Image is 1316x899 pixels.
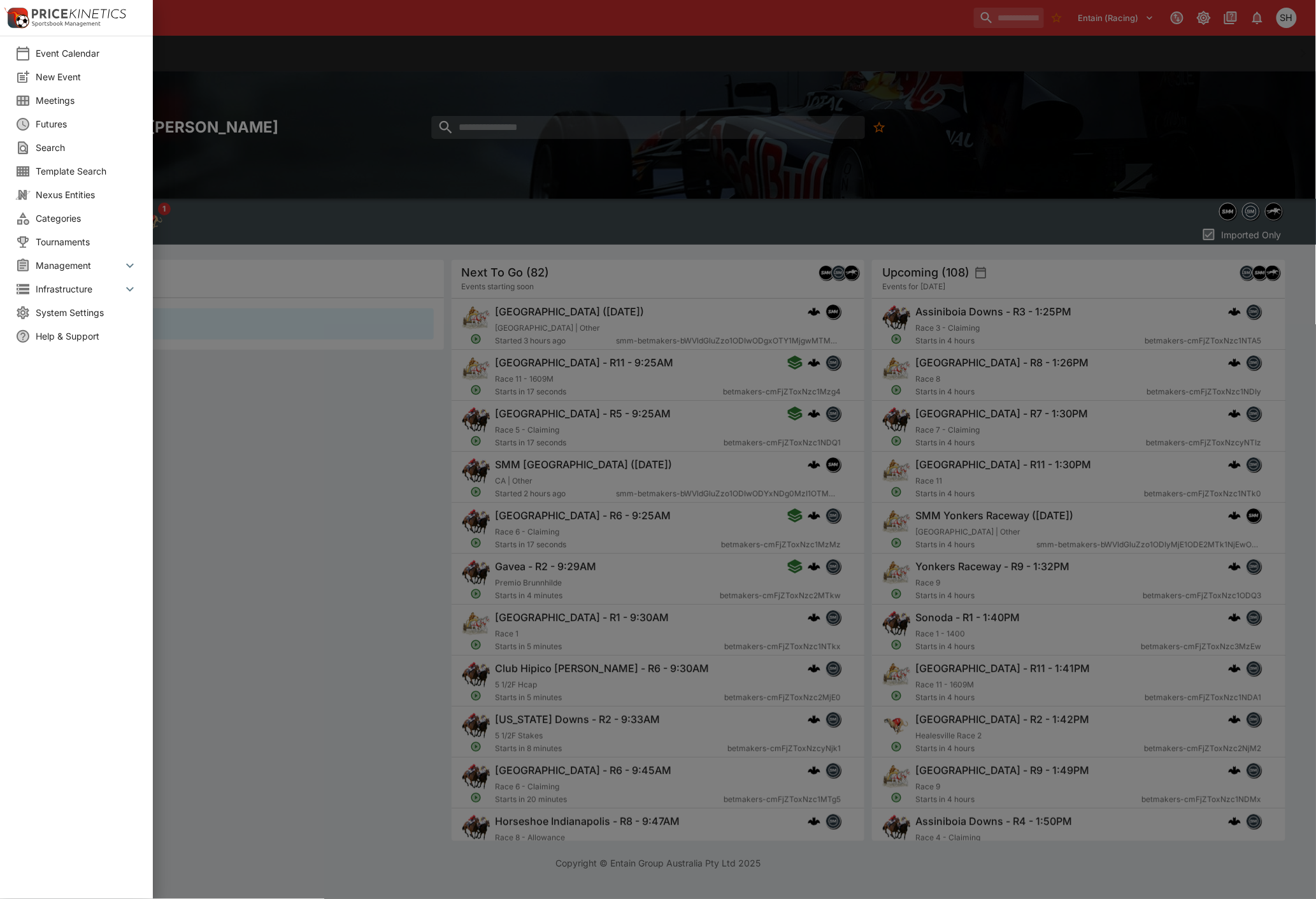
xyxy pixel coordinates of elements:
[32,9,126,18] img: PriceKinetics
[36,141,138,154] span: Search
[36,212,138,225] span: Categories
[36,259,122,272] span: Management
[36,282,122,296] span: Infrastructure
[36,164,138,178] span: Template Search
[32,21,101,27] img: Sportsbook Management
[36,235,138,248] span: Tournaments
[36,188,138,201] span: Nexus Entities
[36,94,138,107] span: Meetings
[36,329,138,343] span: Help & Support
[36,306,138,319] span: System Settings
[36,70,138,83] span: New Event
[4,5,29,31] img: PriceKinetics Logo
[36,47,138,60] span: Event Calendar
[36,117,138,131] span: Futures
